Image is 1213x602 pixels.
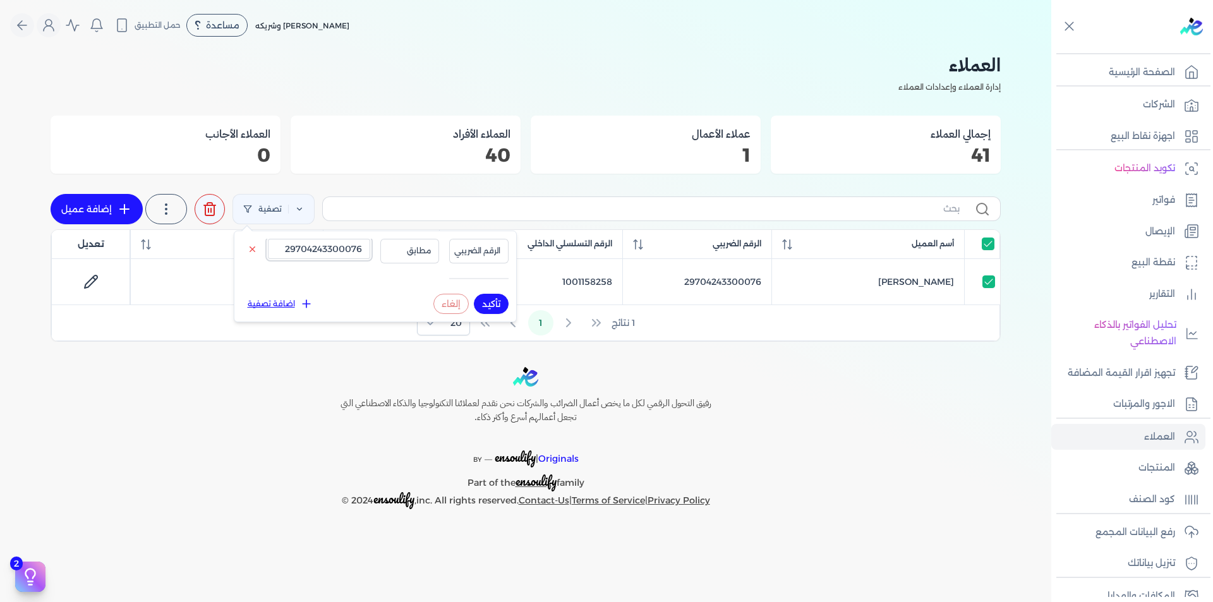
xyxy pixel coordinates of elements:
[10,557,23,570] span: 2
[1144,429,1175,445] p: العملاء
[313,468,738,491] p: Part of the family
[1095,524,1175,541] p: رفع البيانات المجمع
[1051,250,1205,276] a: نقطة البيع
[51,79,1001,95] p: إدارة العملاء وإعدادات العملاء
[51,51,1001,79] h2: العملاء
[111,15,184,36] button: حمل التطبيق
[772,259,964,305] td: [PERSON_NAME]
[538,453,579,464] span: Originals
[1149,286,1175,303] p: التقارير
[1145,224,1175,240] p: الإيصال
[1114,160,1175,177] p: تكويد المنتجات
[1051,312,1205,354] a: تحليل الفواتير بالذكاء الاصطناعي
[1051,455,1205,481] a: المنتجات
[1068,365,1175,382] p: تجهيز اقرار القيمة المضافة
[528,310,553,335] button: Page 1
[612,316,635,330] span: 1 نتائج
[1051,424,1205,450] a: العملاء
[1113,396,1175,412] p: الاجور والمرتبات
[1132,255,1175,271] p: نقطة البيع
[1051,486,1205,513] a: كود الصنف
[1051,360,1205,387] a: تجهيز اقرار القيمة المضافة
[380,239,440,263] button: مطابق
[516,471,557,491] span: ensoulify
[389,245,431,256] span: مطابق
[495,447,536,467] span: ensoulify
[313,397,738,424] h6: رفيق التحول الرقمي لكل ما يخص أعمال الضرائب والشركات نحن نقدم لعملائنا التكنولوجيا والذكاء الاصطن...
[1058,317,1176,349] p: تحليل الفواتير بالذكاء الاصطناعي
[473,455,482,464] span: BY
[1051,219,1205,245] a: الإيصال
[186,14,248,37] div: مساعدة
[51,194,143,224] a: إضافة عميل
[449,239,509,263] button: الرقم الضريبي
[1051,550,1205,577] a: تنزيل بياناتك
[15,562,45,592] button: 2
[1152,192,1175,208] p: فواتير
[1051,281,1205,308] a: التقارير
[301,147,510,164] p: 40
[333,202,960,215] input: بحث
[623,259,772,305] td: 29704243300076
[1180,18,1203,35] img: logo
[1051,391,1205,418] a: الاجور والمرتبات
[541,147,751,164] p: 1
[206,21,239,30] span: مساعدة
[485,452,492,461] sup: __
[648,495,710,506] a: Privacy Policy
[912,238,954,250] span: أسم العميل
[1129,491,1175,508] p: كود الصنف
[1051,59,1205,86] a: الصفحة الرئيسية
[1111,128,1175,145] p: اجهزة نقاط البيع
[268,239,370,259] input: Enter value
[572,495,645,506] a: Terms of Service
[1051,519,1205,546] a: رفع البيانات المجمع
[781,126,991,142] h3: إجمالي العملاء
[1143,97,1175,113] p: الشركات
[713,238,761,250] span: الرقم الضريبي
[232,194,315,224] a: تصفية
[781,147,991,164] p: 41
[519,495,569,506] a: Contact-Us
[513,367,538,387] img: logo
[1051,155,1205,182] a: تكويد المنتجات
[1051,92,1205,118] a: الشركات
[1138,460,1175,476] p: المنتجات
[474,294,509,314] button: تأكيد
[313,434,738,468] p: |
[61,147,270,164] p: 0
[541,126,751,142] h3: عملاء الأعمال
[1051,187,1205,214] a: فواتير
[1109,64,1175,81] p: الصفحة الرئيسية
[439,259,623,305] td: 1001158258
[528,238,612,250] span: الرقم التسلسلي الداخلي
[78,238,104,251] span: تعديل
[255,21,349,30] span: [PERSON_NAME] وشريكه
[242,296,318,311] button: اضافة تصفية
[433,294,469,314] button: إلغاء
[454,245,500,256] span: الرقم الضريبي
[516,477,557,488] a: ensoulify
[373,489,414,509] span: ensoulify
[61,126,270,142] h3: العملاء الأجانب
[1051,123,1205,150] a: اجهزة نقاط البيع
[301,126,510,142] h3: العملاء الأفراد
[135,20,181,31] span: حمل التطبيق
[1128,555,1175,572] p: تنزيل بياناتك
[313,491,738,509] p: © 2024 ,inc. All rights reserved. | |
[443,311,469,335] span: Rows per page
